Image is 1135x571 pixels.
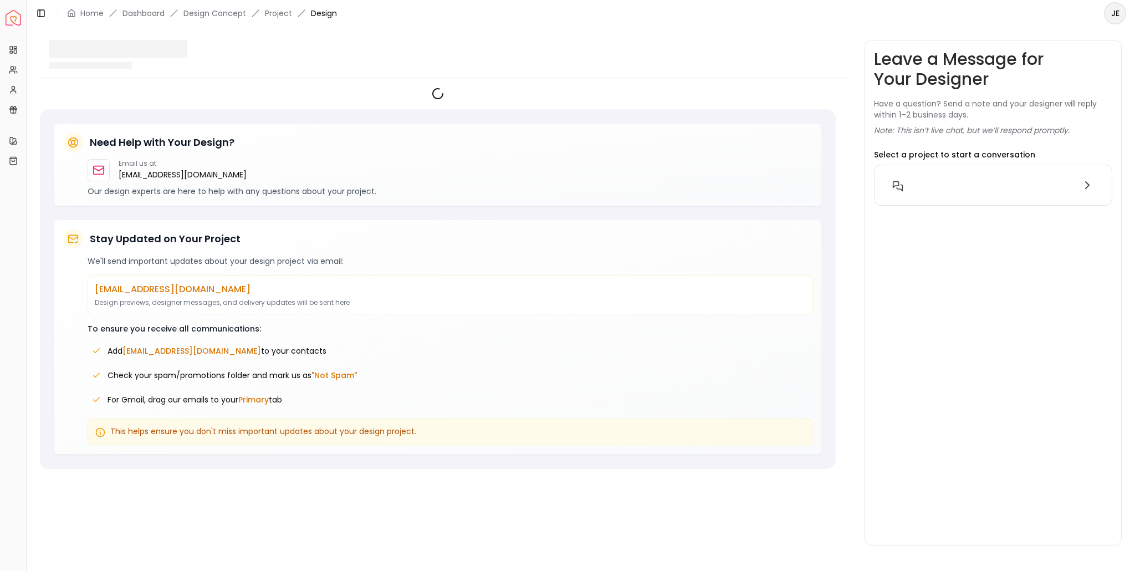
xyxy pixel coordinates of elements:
button: JE [1104,2,1126,24]
span: [EMAIL_ADDRESS][DOMAIN_NAME] [122,345,261,356]
span: Design [311,8,337,19]
p: Our design experts are here to help with any questions about your project. [88,186,812,197]
h5: Need Help with Your Design? [90,135,234,150]
a: Dashboard [122,8,165,19]
p: Email us at [119,159,247,168]
img: Spacejoy Logo [6,10,21,26]
p: Select a project to start a conversation [874,149,1035,160]
span: Add to your contacts [108,345,326,356]
a: Home [80,8,104,19]
a: Project [265,8,292,19]
span: Primary [238,394,269,405]
span: This helps ensure you don't miss important updates about your design project. [110,426,416,437]
li: Design Concept [183,8,246,19]
p: To ensure you receive all communications: [88,323,812,334]
p: [EMAIL_ADDRESS][DOMAIN_NAME] [95,283,805,296]
span: For Gmail, drag our emails to your tab [108,394,282,405]
span: Check your spam/promotions folder and mark us as [108,370,357,381]
p: We'll send important updates about your design project via email: [88,256,812,267]
a: [EMAIL_ADDRESS][DOMAIN_NAME] [119,168,247,181]
span: "Not Spam" [311,370,357,381]
p: Design previews, designer messages, and delivery updates will be sent here [95,298,805,307]
h5: Stay Updated on Your Project [90,231,241,247]
p: Have a question? Send a note and your designer will reply within 1–2 business days. [874,98,1112,120]
h3: Leave a Message for Your Designer [874,49,1112,89]
p: Note: This isn’t live chat, but we’ll respond promptly. [874,125,1070,136]
span: JE [1105,3,1125,23]
a: Spacejoy [6,10,21,26]
nav: breadcrumb [67,8,337,19]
